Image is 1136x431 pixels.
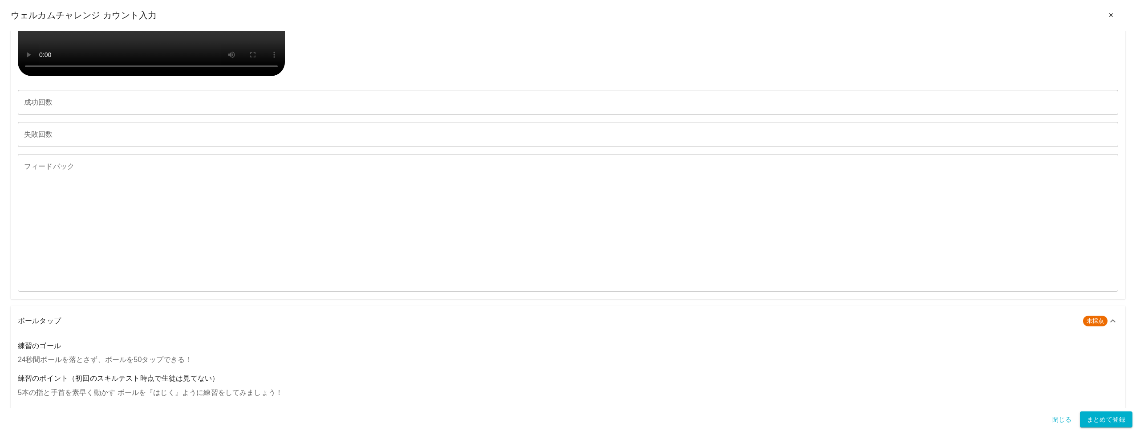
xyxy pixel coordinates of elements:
[18,340,1118,352] h6: 練習のゴール
[18,387,1118,398] p: 5本の指と手首を素早く動かす ボールを『はじく』ように練習をしてみましょう！
[1083,317,1108,325] span: 未採点
[11,306,1125,336] div: ボールタップ未採点
[18,372,1118,385] h6: 練習のポイント（初回のスキルテスト時点で生徒は見てない）
[18,315,1076,327] h6: ボールタップ
[18,405,1118,418] h6: コーチのチャレンジ動画
[11,7,1125,24] div: ウェルカムチャレンジ カウント入力
[1048,411,1076,428] button: 閉じる
[1097,7,1125,24] button: ✕
[18,354,1118,365] p: 24秒間ボールを落とさず、ボールを50タップできる！
[1080,411,1132,428] button: まとめて登録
